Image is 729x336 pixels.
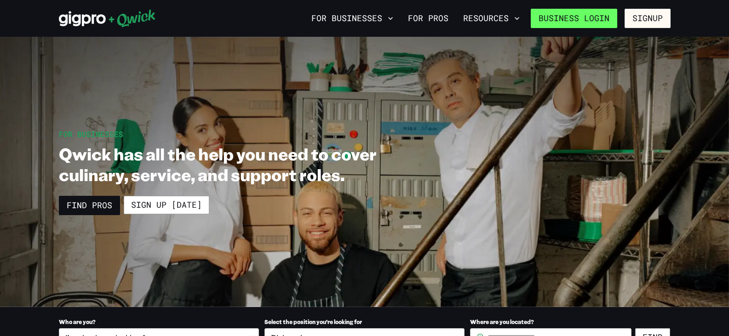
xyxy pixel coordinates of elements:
[59,129,123,139] span: For Businesses
[459,11,523,26] button: Resources
[308,11,397,26] button: For Businesses
[470,318,534,325] span: Where are you located?
[531,9,617,28] a: Business Login
[59,196,120,215] a: Find Pros
[264,318,362,325] span: Select the position you’re looking for
[59,143,426,185] h1: Qwick has all the help you need to cover culinary, service, and support roles.
[59,318,96,325] span: Who are you?
[124,196,209,214] a: Sign up [DATE]
[625,9,671,28] button: Signup
[404,11,452,26] a: For Pros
